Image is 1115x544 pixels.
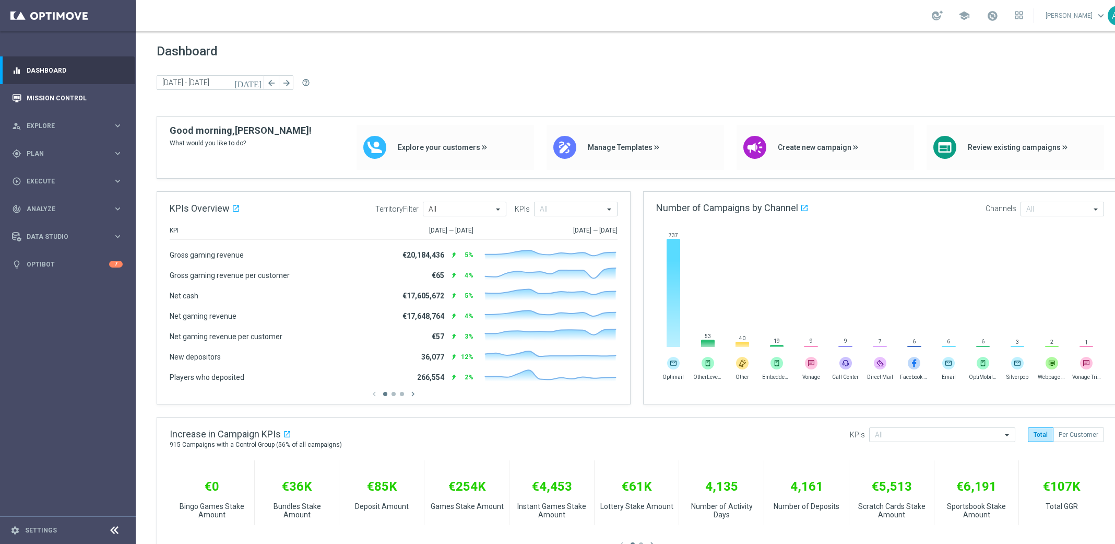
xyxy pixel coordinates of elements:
i: equalizer [12,66,21,75]
a: [PERSON_NAME]keyboard_arrow_down [1045,8,1108,24]
div: Data Studio [12,232,113,241]
div: Analyze [12,204,113,214]
a: Mission Control [27,84,123,112]
div: Explore [12,121,113,131]
i: keyboard_arrow_right [113,176,123,186]
a: Optibot [27,250,109,278]
i: keyboard_arrow_right [113,148,123,158]
span: Execute [27,178,113,184]
i: gps_fixed [12,149,21,158]
i: person_search [12,121,21,131]
div: Execute [12,177,113,186]
div: Dashboard [12,56,123,84]
span: Plan [27,151,113,157]
span: Analyze [27,206,113,212]
span: Explore [27,123,113,129]
button: equalizer Dashboard [11,66,123,75]
span: school [958,10,970,21]
span: keyboard_arrow_down [1095,10,1107,21]
div: Mission Control [12,84,123,112]
a: Settings [25,527,57,534]
i: keyboard_arrow_right [113,204,123,214]
div: 7 [109,261,123,268]
i: lightbulb [12,260,21,269]
button: Data Studio keyboard_arrow_right [11,233,123,241]
button: Mission Control [11,94,123,102]
i: keyboard_arrow_right [113,121,123,131]
button: gps_fixed Plan keyboard_arrow_right [11,149,123,158]
button: lightbulb Optibot 7 [11,260,123,269]
span: Data Studio [27,234,113,240]
button: play_circle_outline Execute keyboard_arrow_right [11,177,123,186]
i: keyboard_arrow_right [113,232,123,241]
i: settings [10,526,20,535]
i: track_changes [12,204,21,214]
a: Dashboard [27,56,123,84]
div: Plan [12,149,113,158]
div: Optibot [12,250,123,278]
i: play_circle_outline [12,177,21,186]
button: person_search Explore keyboard_arrow_right [11,122,123,130]
button: track_changes Analyze keyboard_arrow_right [11,205,123,213]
